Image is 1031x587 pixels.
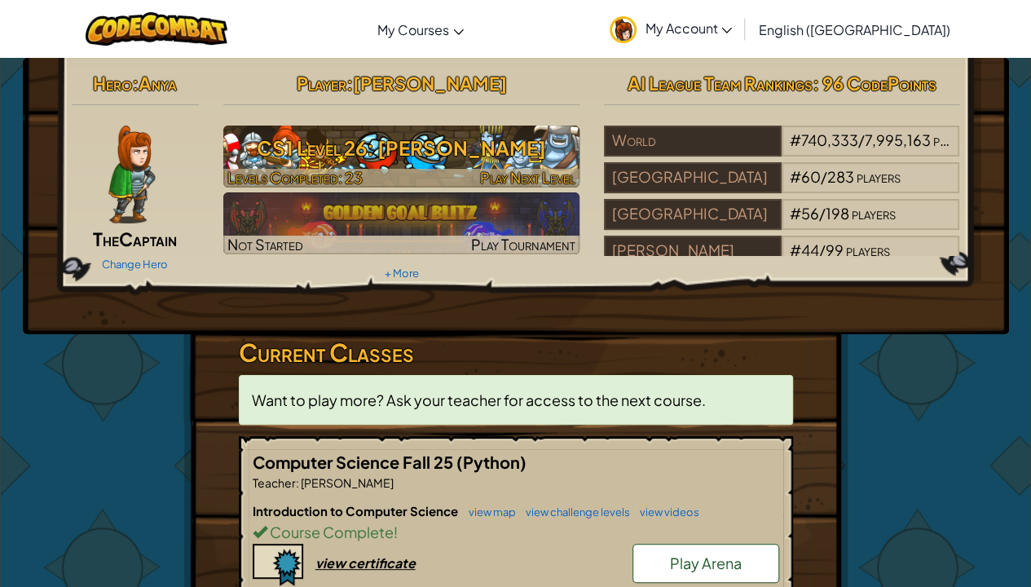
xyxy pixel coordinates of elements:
[394,523,398,541] span: !
[223,126,579,188] a: Play Next Level
[628,72,813,95] span: AI League Team Rankings
[369,7,472,51] a: My Courses
[801,204,819,223] span: 56
[299,475,394,490] span: [PERSON_NAME]
[933,130,977,149] span: players
[223,192,579,254] a: Not StartedPlay Tournament
[819,204,826,223] span: /
[826,241,844,259] span: 99
[480,168,575,187] span: Play Next Level
[102,258,168,271] a: Change Hero
[604,162,782,193] div: [GEOGRAPHIC_DATA]
[253,452,456,472] span: Computer Science Fall 25
[460,505,516,519] a: view map
[239,334,793,371] h3: Current Classes
[252,391,706,409] span: Want to play more? Ask your teacher for access to the next course.
[750,7,958,51] a: English ([GEOGRAPHIC_DATA])
[610,16,637,43] img: avatar
[604,141,960,160] a: World#740,333/7,995,163players
[821,167,827,186] span: /
[315,554,416,572] div: view certificate
[132,72,139,95] span: :
[604,214,960,233] a: [GEOGRAPHIC_DATA]#56/198players
[790,130,801,149] span: #
[518,505,630,519] a: view challenge levels
[86,12,228,46] img: CodeCombat logo
[857,167,901,186] span: players
[604,199,782,230] div: [GEOGRAPHIC_DATA]
[846,241,890,259] span: players
[346,72,352,95] span: :
[801,241,819,259] span: 44
[296,475,299,490] span: :
[253,503,460,519] span: Introduction to Computer Science
[253,544,303,586] img: certificate-icon.png
[108,126,155,223] img: captain-pose.png
[819,241,826,259] span: /
[826,204,849,223] span: 198
[223,130,579,166] h3: CS1 Level 26: [PERSON_NAME]
[827,167,854,186] span: 283
[604,236,782,267] div: [PERSON_NAME]
[93,227,119,250] span: The
[790,167,801,186] span: #
[632,505,699,519] a: view videos
[801,130,858,149] span: 740,333
[227,168,363,187] span: Levels Completed: 23
[352,72,506,95] span: [PERSON_NAME]
[670,554,742,572] span: Play Arena
[139,72,177,95] span: Anya
[377,21,449,38] span: My Courses
[601,3,740,55] a: My Account
[223,192,579,254] img: Golden Goal
[852,204,896,223] span: players
[801,167,821,186] span: 60
[253,475,296,490] span: Teacher
[119,227,177,250] span: Captain
[384,267,418,280] a: + More
[790,241,801,259] span: #
[456,452,527,472] span: (Python)
[813,72,936,95] span: : 96 CodePoints
[253,554,416,572] a: view certificate
[296,72,346,95] span: Player
[604,178,960,196] a: [GEOGRAPHIC_DATA]#60/283players
[858,130,865,149] span: /
[790,204,801,223] span: #
[223,126,579,188] img: CS1 Level 26: Wakka Maul
[471,235,575,254] span: Play Tournament
[604,251,960,270] a: [PERSON_NAME]#44/99players
[267,523,394,541] span: Course Complete
[227,235,303,254] span: Not Started
[645,20,732,37] span: My Account
[865,130,931,149] span: 7,995,163
[604,126,782,157] div: World
[758,21,949,38] span: English ([GEOGRAPHIC_DATA])
[93,72,132,95] span: Hero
